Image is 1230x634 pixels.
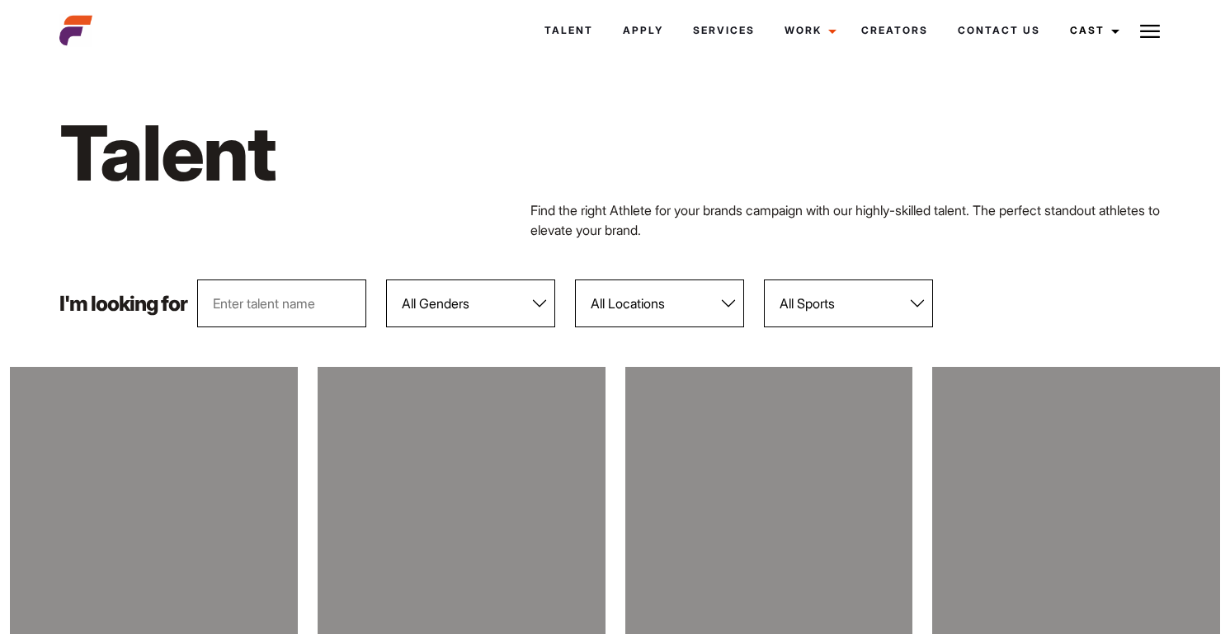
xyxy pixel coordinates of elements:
img: Burger icon [1140,21,1160,41]
a: Creators [846,8,943,53]
p: Find the right Athlete for your brands campaign with our highly-skilled talent. The perfect stand... [530,200,1171,240]
a: Talent [530,8,608,53]
input: Enter talent name [197,279,366,327]
a: Cast [1055,8,1129,53]
p: I'm looking for [59,294,187,314]
a: Services [678,8,770,53]
img: cropped-aefm-brand-fav-22-square.png [59,14,92,47]
a: Apply [608,8,678,53]
a: Contact Us [943,8,1055,53]
h1: Talent [59,106,700,200]
a: Work [770,8,846,53]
